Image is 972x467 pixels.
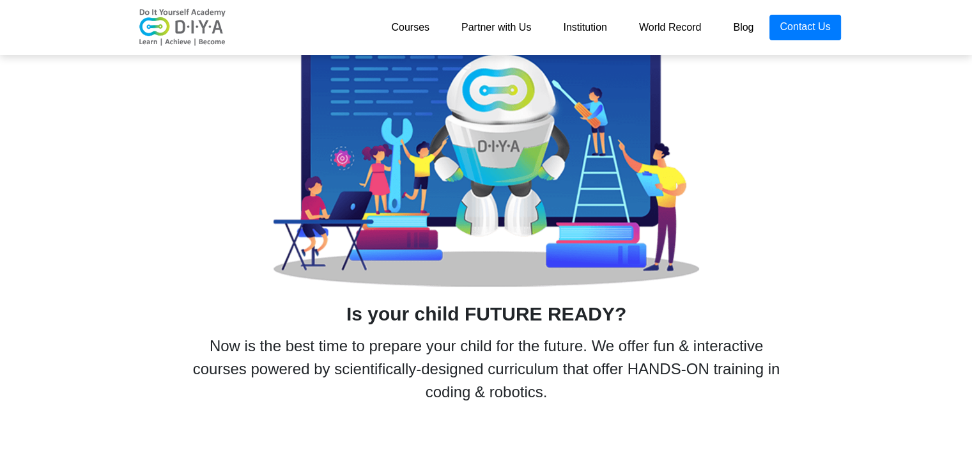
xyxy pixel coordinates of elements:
[547,15,622,40] a: Institution
[274,26,699,287] img: slide-2-image.png
[445,15,547,40] a: Partner with Us
[769,15,840,40] a: Contact Us
[183,335,790,404] div: Now is the best time to prepare your child for the future. We offer fun & interactive courses pow...
[623,15,718,40] a: World Record
[122,299,851,328] div: Is your child FUTURE READY?
[375,15,445,40] a: Courses
[717,15,769,40] a: Blog
[132,8,234,47] img: logo-v2.png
